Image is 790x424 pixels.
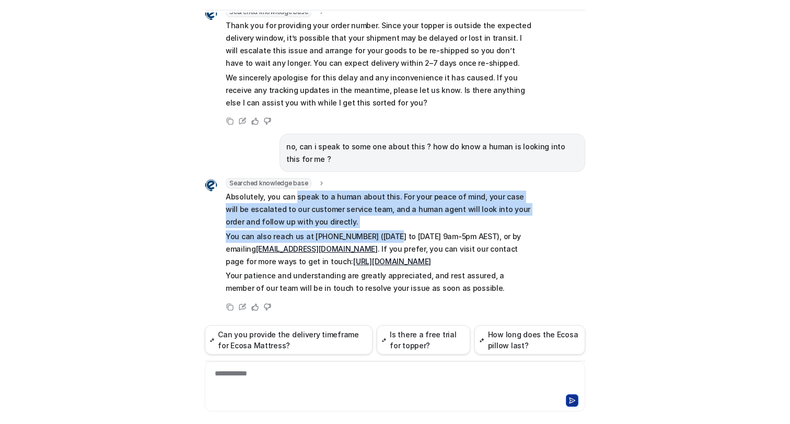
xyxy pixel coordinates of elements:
[205,179,217,192] img: Widget
[286,140,578,166] p: no, can i speak to some one about this ? how do know a human is looking into this for me ?
[226,178,311,189] span: Searched knowledge base
[205,325,373,355] button: Can you provide the delivery timeframe for Ecosa Mattress?
[226,269,531,295] p: Your patience and understanding are greatly appreciated, and rest assured, a member of our team w...
[226,19,531,69] p: Thank you for providing your order number. Since your topper is outside the expected delivery win...
[377,325,470,355] button: Is there a free trial for topper?
[226,230,531,268] p: You can also reach us at [PHONE_NUMBER] ([DATE] to [DATE] 9am-5pm AEST), or by emailing . If you ...
[226,191,531,228] p: Absolutely, you can speak to a human about this. For your peace of mind, your case will be escala...
[226,72,531,109] p: We sincerely apologise for this delay and any inconvenience it has caused. If you receive any tra...
[474,325,585,355] button: How long does the Ecosa pillow last?
[226,7,311,17] span: Searched knowledge base
[353,257,431,266] a: [URL][DOMAIN_NAME]
[205,8,217,20] img: Widget
[256,244,378,253] a: [EMAIL_ADDRESS][DOMAIN_NAME]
